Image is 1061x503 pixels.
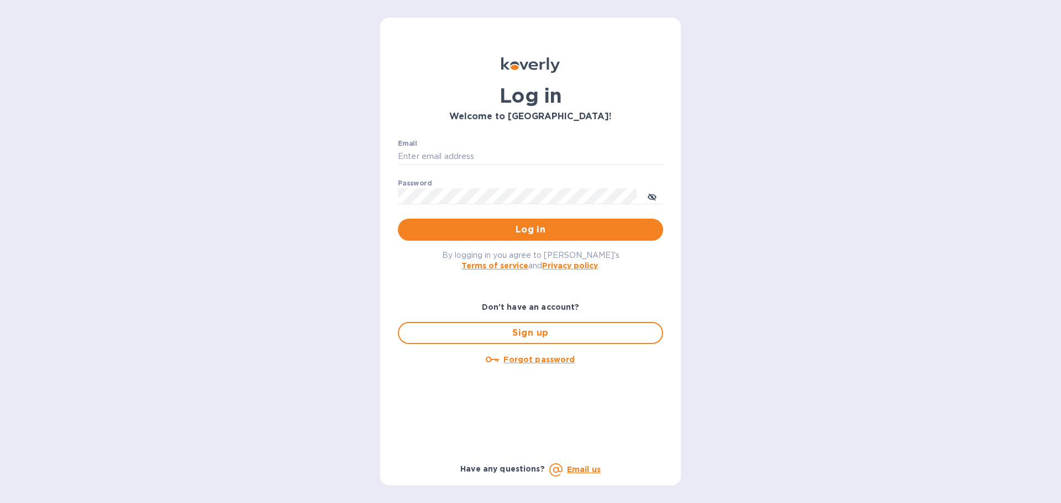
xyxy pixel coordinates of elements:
[503,355,575,364] u: Forgot password
[398,322,663,344] button: Sign up
[408,326,653,340] span: Sign up
[398,219,663,241] button: Log in
[398,84,663,107] h1: Log in
[482,303,580,311] b: Don't have an account?
[398,112,663,122] h3: Welcome to [GEOGRAPHIC_DATA]!
[398,149,663,165] input: Enter email address
[398,180,432,187] label: Password
[501,57,560,73] img: Koverly
[641,185,663,207] button: toggle password visibility
[542,261,598,270] a: Privacy policy
[567,465,601,474] a: Email us
[461,261,528,270] a: Terms of service
[398,140,417,147] label: Email
[460,464,545,473] b: Have any questions?
[442,251,619,270] span: By logging in you agree to [PERSON_NAME]'s and .
[407,223,654,236] span: Log in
